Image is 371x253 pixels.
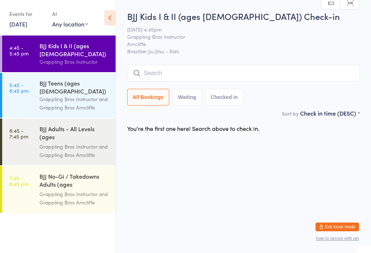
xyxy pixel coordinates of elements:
[173,89,202,105] button: Waiting
[39,172,109,190] div: BJJ No-Gi / Takedowns Adults (ages [DEMOGRAPHIC_DATA]+)
[2,119,116,165] a: 6:45 -7:45 pmBJJ Adults - All Levels (ages [DEMOGRAPHIC_DATA]+)Grappling Bros Instructor and Grap...
[300,109,360,117] div: Check in time (DESC)
[316,223,359,231] button: Exit kiosk mode
[2,73,116,118] a: 5:45 -6:45 pmBJJ Teens (ages [DEMOGRAPHIC_DATA])Grappling Bros Instructor and Grappling Bros Arnc...
[9,8,45,20] div: Events for
[52,20,88,28] div: Any location
[9,82,29,94] time: 5:45 - 6:45 pm
[127,65,360,82] input: Search
[9,20,27,28] a: [DATE]
[127,33,349,40] span: Grappling Bros Instructor
[2,166,116,213] a: 7:45 -8:45 pmBJJ No-Gi / Takedowns Adults (ages [DEMOGRAPHIC_DATA]+)Grappling Bros Instructor and...
[205,89,243,105] button: Checked in
[39,42,109,58] div: BJJ Kids I & II (ages [DEMOGRAPHIC_DATA])
[39,125,109,142] div: BJJ Adults - All Levels (ages [DEMOGRAPHIC_DATA]+)
[9,175,29,187] time: 7:45 - 8:45 pm
[127,124,259,132] div: You're the first one here! Search above to check in.
[9,128,28,139] time: 6:45 - 7:45 pm
[52,8,88,20] div: At
[127,89,169,105] button: All Bookings
[127,10,360,22] h2: BJJ Kids I & II (ages [DEMOGRAPHIC_DATA]) Check-in
[39,190,109,207] div: Grappling Bros Instructor and Grappling Bros Arncliffe
[127,26,349,33] span: [DATE] 4:45pm
[39,95,109,112] div: Grappling Bros Instructor and Grappling Bros Arncliffe
[9,45,29,56] time: 4:45 - 5:45 pm
[39,58,109,66] div: Grappling Bros Instructor
[316,236,359,241] button: how to secure with pin
[282,110,299,117] label: Sort by
[39,142,109,159] div: Grappling Bros Instructor and Grappling Bros Arncliffe
[2,36,116,72] a: 4:45 -5:45 pmBJJ Kids I & II (ages [DEMOGRAPHIC_DATA])Grappling Bros Instructor
[127,40,349,47] span: Arncliffe
[39,79,109,95] div: BJJ Teens (ages [DEMOGRAPHIC_DATA])
[127,47,360,55] span: Brazilian Jiu Jitsu - Kids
